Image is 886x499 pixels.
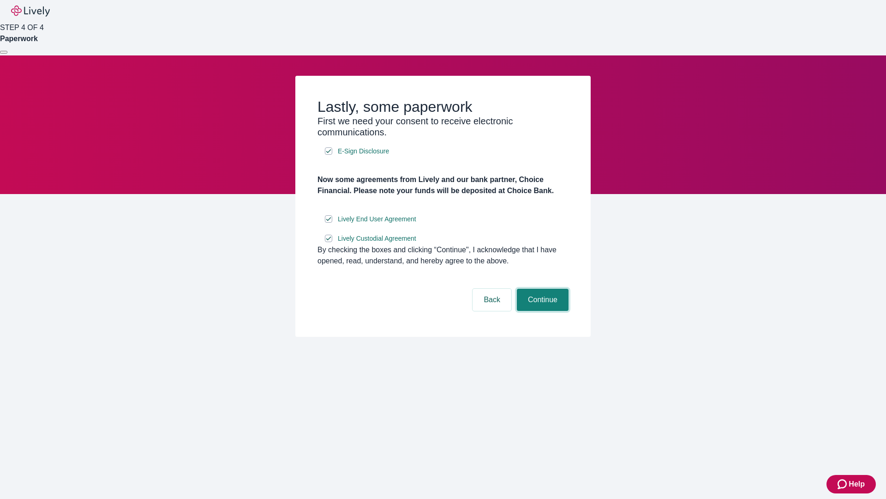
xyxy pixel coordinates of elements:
a: e-sign disclosure document [336,233,418,244]
a: e-sign disclosure document [336,146,391,157]
span: Lively Custodial Agreement [338,234,416,243]
span: Lively End User Agreement [338,214,416,224]
button: Back [473,289,511,311]
button: Continue [517,289,569,311]
h3: First we need your consent to receive electronic communications. [317,116,569,138]
h4: Now some agreements from Lively and our bank partner, Choice Financial. Please note your funds wi... [317,174,569,196]
h2: Lastly, some paperwork [317,98,569,116]
span: Help [849,479,865,490]
div: By checking the boxes and clicking “Continue", I acknowledge that I have opened, read, understand... [317,244,569,267]
span: E-Sign Disclosure [338,146,389,156]
svg: Zendesk support icon [838,479,849,490]
img: Lively [11,6,50,17]
a: e-sign disclosure document [336,213,418,225]
button: Zendesk support iconHelp [826,475,876,493]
